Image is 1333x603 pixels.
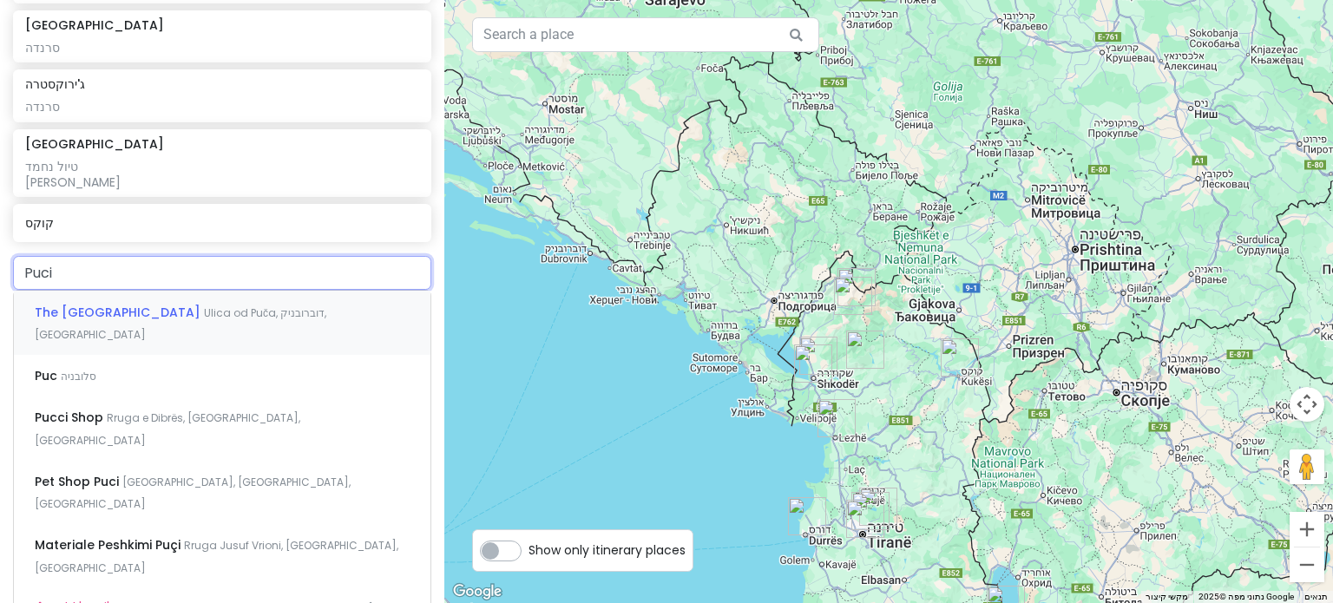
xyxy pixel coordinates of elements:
[25,17,164,33] h6: [GEOGRAPHIC_DATA]
[13,256,431,291] input: + Add place or address
[25,136,164,152] h6: [GEOGRAPHIC_DATA]
[35,536,184,554] span: Materiale Peshkimi Puçi
[1290,449,1324,484] button: ‏כדי לפתוח את Street View, צריך לגרור את אטב-איש אל המפה
[449,580,506,603] img: Google
[35,367,61,384] span: Puc
[1146,591,1188,603] button: מקשי קיצור
[788,497,826,535] div: דורס
[529,541,686,560] span: Show only itinerary places
[35,538,398,575] span: Rruga Jusuf Vrioni, [GEOGRAPHIC_DATA], [GEOGRAPHIC_DATA]
[25,159,418,190] div: טיול נחמד [PERSON_NAME]
[794,344,832,383] div: Rozafa Castle
[61,369,96,383] span: סלובניה
[35,473,122,490] span: Pet Shop Puci
[799,337,837,375] div: Venice Art Mask Factory
[472,17,819,52] input: Search a place
[1290,387,1324,422] button: פקדי המצלמה של המפה
[35,410,300,448] span: Rruga e Dibrës, [GEOGRAPHIC_DATA], [GEOGRAPHIC_DATA]
[35,475,351,512] span: [GEOGRAPHIC_DATA], [GEOGRAPHIC_DATA], [GEOGRAPHIC_DATA]
[25,215,418,231] h6: קוקס
[846,331,884,369] div: Lake Koman Ferry
[25,76,85,92] h6: ג'ירוקסטרה
[837,268,876,306] div: Theth
[834,277,872,315] div: Blue Eye Kaprre
[846,500,884,538] div: Tirana Lake Park
[1290,547,1324,582] button: הקטנת התצוגה
[859,488,897,526] div: Dajti Tower Belvedere Hotel
[1290,512,1324,547] button: הגדלת התצוגה
[35,409,107,426] span: Pucci Shop
[25,40,418,56] div: סרנדה
[851,492,890,530] div: BUNK'ART 1
[818,399,856,437] div: Lezhë
[25,99,418,115] div: סרנדה
[941,338,979,377] div: קוקס
[1198,592,1294,601] span: נתוני מפה ©2025 Google
[1304,592,1328,601] a: תנאים
[449,580,506,603] a: ‏פתיחת האזור הזה במפות Google (ייפתח חלון חדש)
[35,304,204,321] span: The [GEOGRAPHIC_DATA]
